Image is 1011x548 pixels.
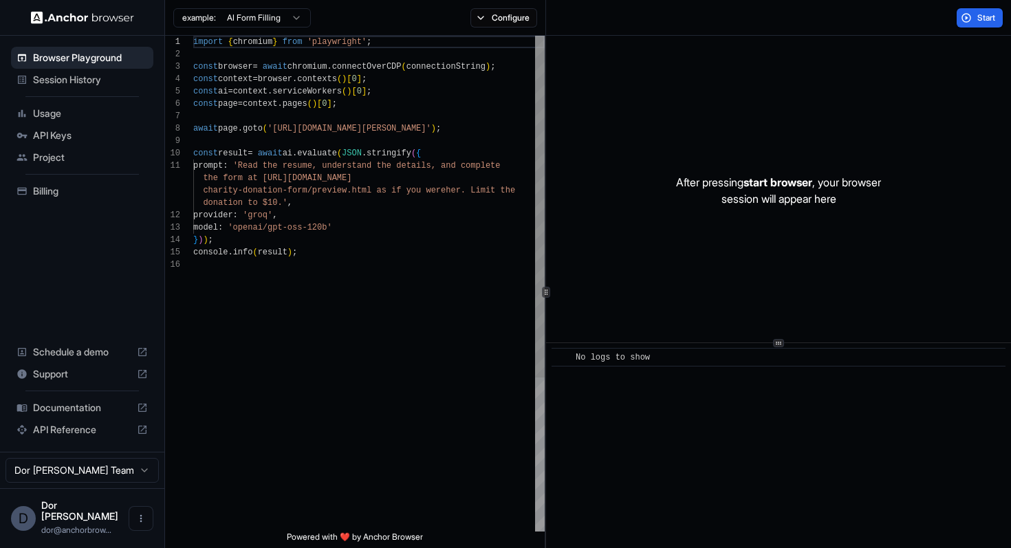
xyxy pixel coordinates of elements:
[41,499,118,522] span: Dor Dankner
[248,149,252,158] span: =
[11,341,153,363] div: Schedule a demo
[252,74,257,84] span: =
[203,198,287,208] span: donation to $10.'
[193,74,218,84] span: const
[307,37,367,47] span: 'playwright'
[218,74,252,84] span: context
[287,198,292,208] span: ,
[203,173,351,183] span: the form at [URL][DOMAIN_NAME]
[317,99,322,109] span: [
[203,235,208,245] span: )
[258,74,292,84] span: browser
[402,62,406,72] span: (
[193,87,218,96] span: const
[362,87,367,96] span: ]
[33,51,148,65] span: Browser Playground
[31,11,134,24] img: Anchor Logo
[486,62,490,72] span: )
[33,367,131,381] span: Support
[481,161,501,171] span: lete
[367,37,371,47] span: ;
[272,37,277,47] span: }
[165,85,180,98] div: 5
[11,124,153,146] div: API Keys
[11,419,153,441] div: API Reference
[11,69,153,91] div: Session History
[342,74,347,84] span: )
[347,74,351,84] span: [
[165,122,180,135] div: 8
[243,124,263,133] span: goto
[41,525,111,535] span: dor@anchorbrowser.io
[327,62,331,72] span: .
[446,186,515,195] span: her. Limit the
[218,99,238,109] span: page
[287,62,327,72] span: chromium
[228,248,232,257] span: .
[233,37,273,47] span: chromium
[193,210,233,220] span: provider
[277,99,282,109] span: .
[272,210,277,220] span: ,
[263,124,268,133] span: (
[292,149,297,158] span: .
[332,99,337,109] span: ;
[252,248,257,257] span: (
[198,235,203,245] span: )
[193,124,218,133] span: await
[337,74,342,84] span: (
[258,248,287,257] span: result
[165,98,180,110] div: 6
[193,62,218,72] span: const
[33,107,148,120] span: Usage
[11,146,153,168] div: Project
[351,74,356,84] span: 0
[287,531,423,548] span: Powered with ❤️ by Anchor Browser
[33,151,148,164] span: Project
[243,99,277,109] span: context
[165,234,180,246] div: 14
[283,37,303,47] span: from
[238,124,243,133] span: .
[33,73,148,87] span: Session History
[322,99,327,109] span: 0
[367,87,371,96] span: ;
[165,36,180,48] div: 1
[33,184,148,198] span: Billing
[367,149,411,158] span: stringify
[218,62,252,72] span: browser
[193,235,198,245] span: }
[228,223,331,232] span: 'openai/gpt-oss-120b'
[558,351,565,364] span: ​
[33,129,148,142] span: API Keys
[490,62,495,72] span: ;
[165,160,180,172] div: 11
[252,62,257,72] span: =
[287,248,292,257] span: )
[292,248,297,257] span: ;
[258,149,283,158] span: await
[233,161,481,171] span: 'Read the resume, understand the details, and comp
[233,87,268,96] span: context
[11,363,153,385] div: Support
[193,161,223,171] span: prompt
[165,110,180,122] div: 7
[33,401,131,415] span: Documentation
[283,99,307,109] span: pages
[208,235,213,245] span: ;
[576,353,650,362] span: No logs to show
[238,99,243,109] span: =
[233,248,253,257] span: info
[218,223,223,232] span: :
[165,61,180,73] div: 3
[165,221,180,234] div: 13
[312,99,317,109] span: )
[342,87,347,96] span: (
[165,246,180,259] div: 15
[165,135,180,147] div: 9
[342,149,362,158] span: JSON
[362,74,367,84] span: ;
[431,124,436,133] span: )
[223,161,228,171] span: :
[272,87,342,96] span: serviceWorkers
